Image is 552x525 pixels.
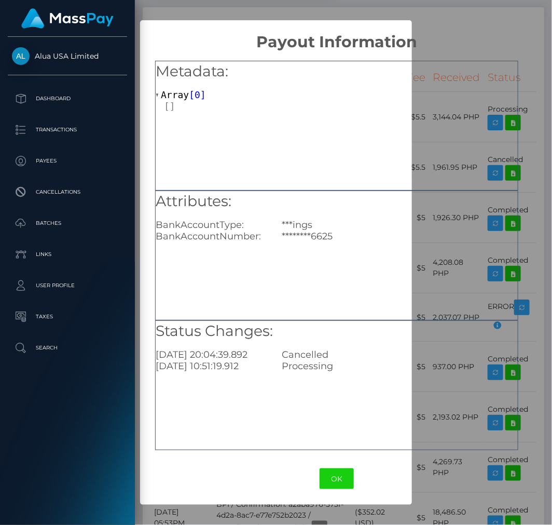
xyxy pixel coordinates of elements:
[12,340,123,356] p: Search
[148,349,274,360] div: [DATE] 20:04:39.892
[12,184,123,200] p: Cancellations
[12,122,123,138] p: Transactions
[274,360,526,372] div: Processing
[200,89,206,100] span: ]
[161,89,189,100] span: Array
[12,278,123,293] p: User Profile
[12,216,123,231] p: Batches
[189,89,195,100] span: [
[148,219,274,231] div: BankAccountType:
[12,153,123,169] p: Payees
[140,20,533,51] h2: Payout Information
[12,91,123,106] p: Dashboard
[274,349,526,360] div: Cancelled
[156,321,518,342] h5: Status Changes:
[148,231,274,242] div: BankAccountNumber:
[12,47,30,65] img: Alua USA Limited
[320,468,354,490] button: OK
[156,191,518,212] h5: Attributes:
[21,8,114,29] img: MassPay Logo
[8,51,127,61] span: Alua USA Limited
[195,89,200,100] span: 0
[12,247,123,262] p: Links
[12,309,123,325] p: Taxes
[156,61,518,82] h5: Metadata:
[148,360,274,372] div: [DATE] 10:51:19.912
